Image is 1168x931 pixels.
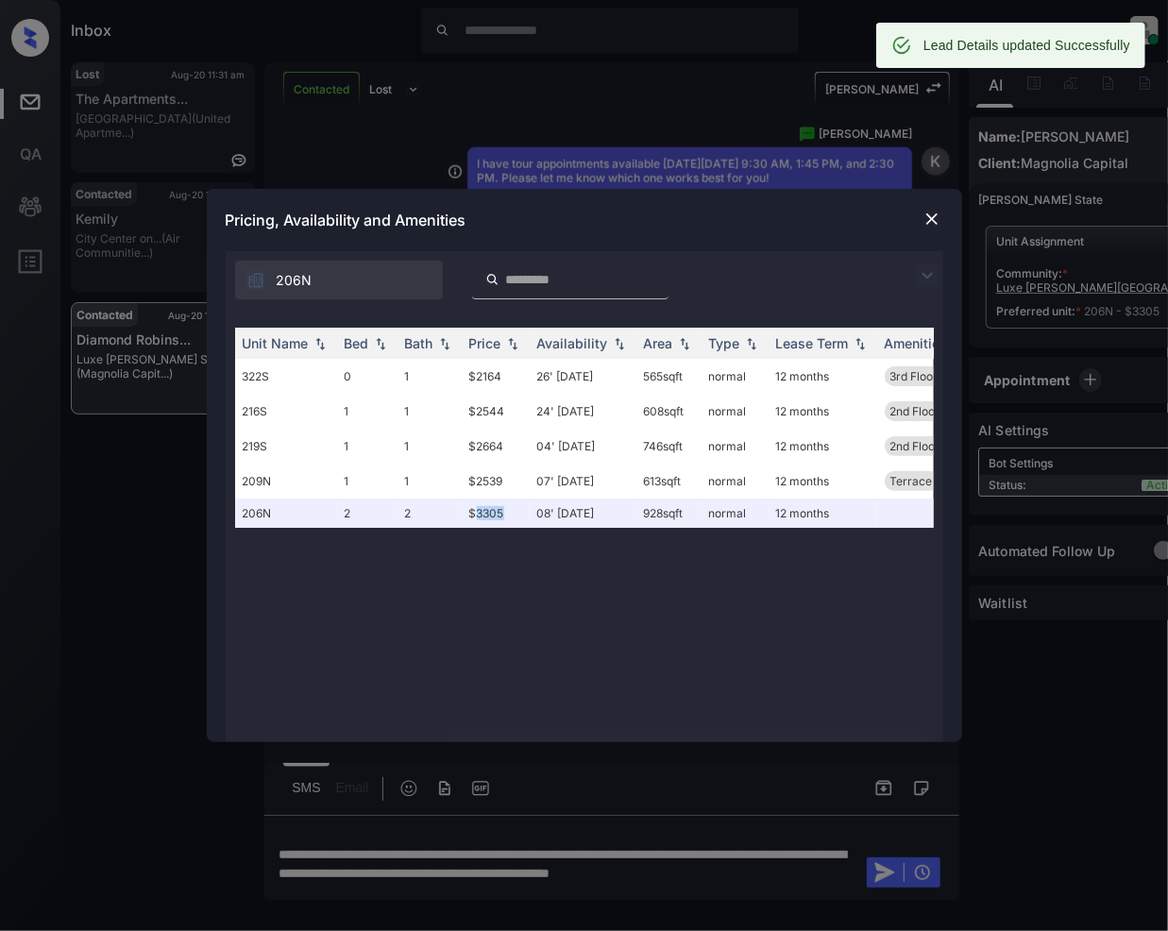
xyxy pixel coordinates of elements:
td: $2539 [462,464,530,499]
td: 2 [398,499,462,528]
td: 608 sqft [636,394,702,429]
td: 24' [DATE] [530,394,636,429]
div: Availability [537,335,608,351]
td: 1 [398,359,462,394]
div: Unit Name [243,335,309,351]
span: 3rd Floor [890,369,939,383]
td: normal [702,464,769,499]
td: 1 [337,394,398,429]
td: 1 [398,429,462,464]
td: 209N [235,464,337,499]
td: 12 months [769,499,877,528]
td: 08' [DATE] [530,499,636,528]
td: 12 months [769,394,877,429]
td: 206N [235,499,337,528]
img: sorting [435,337,454,350]
div: Bed [345,335,369,351]
img: sorting [742,337,761,350]
div: Price [469,335,501,351]
img: icon-zuma [246,271,265,290]
img: close [923,210,941,229]
div: Type [709,335,740,351]
td: 1 [398,394,462,429]
td: normal [702,359,769,394]
div: Lease Term [776,335,849,351]
img: sorting [851,337,870,350]
img: icon-zuma [485,271,499,288]
span: 206N [277,270,313,291]
td: 219S [235,429,337,464]
img: sorting [311,337,330,350]
td: 928 sqft [636,499,702,528]
td: 216S [235,394,337,429]
td: $2544 [462,394,530,429]
td: normal [702,499,769,528]
td: $2164 [462,359,530,394]
td: 07' [DATE] [530,464,636,499]
td: 12 months [769,464,877,499]
td: 26' [DATE] [530,359,636,394]
div: Bath [405,335,433,351]
td: 565 sqft [636,359,702,394]
td: 1 [337,464,398,499]
span: Terrace [890,474,933,488]
img: sorting [610,337,629,350]
td: 322S [235,359,337,394]
img: sorting [675,337,694,350]
td: 04' [DATE] [530,429,636,464]
td: 2 [337,499,398,528]
img: sorting [503,337,522,350]
img: icon-zuma [916,264,939,287]
img: sorting [371,337,390,350]
td: 0 [337,359,398,394]
td: 613 sqft [636,464,702,499]
span: 2nd Floor [890,404,940,418]
td: 12 months [769,359,877,394]
span: 2nd Floor [890,439,940,453]
div: Area [644,335,673,351]
td: normal [702,394,769,429]
td: $3305 [462,499,530,528]
td: normal [702,429,769,464]
td: 746 sqft [636,429,702,464]
td: 1 [337,429,398,464]
div: Pricing, Availability and Amenities [207,189,962,251]
div: Lead Details updated Successfully [923,28,1130,62]
td: 12 months [769,429,877,464]
div: Amenities [885,335,948,351]
td: $2664 [462,429,530,464]
td: 1 [398,464,462,499]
